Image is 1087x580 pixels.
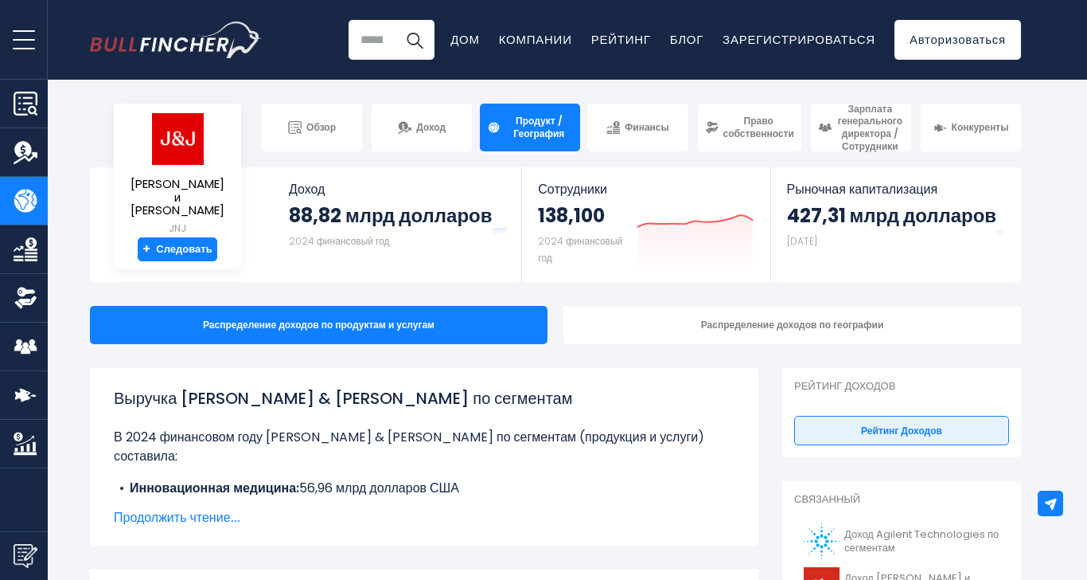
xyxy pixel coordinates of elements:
a: Доход [372,104,472,151]
a: [PERSON_NAME] и [PERSON_NAME] JNJ [126,112,229,237]
font: [DATE] [787,234,817,248]
a: Обзор [262,104,362,151]
font: Продолжить чтение... [114,508,240,527]
button: Поиск [395,20,434,60]
a: Финансы [587,104,688,151]
a: Блог [670,31,703,48]
a: Право собственности [698,104,801,151]
font: Доход Agilent Technologies по сегментам [844,527,999,555]
a: Сотрудники 138,100 2024 финансовый год [522,167,769,282]
font: Продукт / География [513,114,564,140]
a: Доход 88,82 млрд долларов 2024 финансовый год [273,167,522,270]
a: Компании [499,31,572,48]
font: Следовать [156,241,212,257]
font: Авторизоваться [910,31,1006,48]
font: [PERSON_NAME] и [PERSON_NAME] [131,175,224,218]
font: Связанный [794,492,860,507]
font: Финансы [625,120,669,134]
font: Рыночная капитализация [787,180,937,198]
font: Инновационная медицина: [130,479,299,497]
a: Конкуренты [921,104,1021,151]
font: Выручка [PERSON_NAME] & [PERSON_NAME] по сегментам [114,387,572,410]
a: Дом [450,31,480,48]
a: Зарплата генерального директора / Сотрудники [811,104,911,151]
font: Конкуренты [952,120,1009,134]
img: Логотип [804,523,840,559]
a: Рейтинг доходов [794,416,1009,446]
font: Обзор [306,120,336,134]
img: Логотип Bullfincher [90,22,262,58]
font: Зарплата генерального директора / Сотрудники [838,102,902,153]
a: Доход Agilent Technologies по сегментам [794,519,1009,563]
font: 2024 финансовый год [289,234,390,248]
font: Право собственности [723,114,794,140]
a: +Следовать [138,237,217,262]
a: Зарегистрироваться [723,31,875,48]
font: Доход [416,120,446,134]
font: В 2024 финансовом году [PERSON_NAME] & [PERSON_NAME] по сегментам (продукция и услуги) составила: [114,428,704,465]
font: 88,82 млрд долларов [289,202,493,229]
a: Перейти на домашнюю страницу [90,22,261,58]
font: Рейтинг доходов [794,378,895,394]
font: Рейтинг доходов [861,424,942,437]
a: Рыночная капитализация 427,31 млрд долларов [DATE] [771,167,1019,270]
a: Авторизоваться [894,20,1021,60]
img: Право собственности [14,286,37,310]
font: Распределение доходов по продуктам и услугам [203,318,434,331]
font: Распределение доходов по географии [701,318,884,331]
font: 2024 финансовый год [538,234,622,265]
font: Сотрудники [538,180,607,198]
font: 427,31 млрд долларов [787,202,997,229]
font: 138,100 [538,202,605,229]
font: + [142,240,150,258]
font: JNJ [169,221,186,235]
a: Рейтинг [591,31,651,48]
font: 56,96 млрд долларов США [299,479,459,497]
a: Продукт / География [480,104,580,151]
font: Доход [289,180,325,198]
